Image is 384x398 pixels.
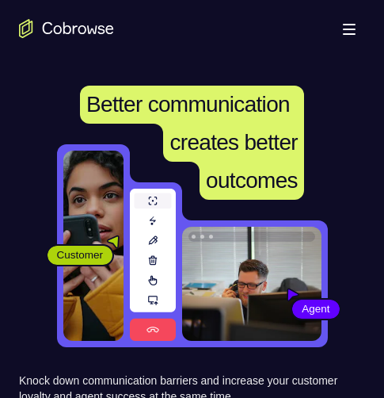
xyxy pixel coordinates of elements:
span: Better communication [86,92,290,117]
span: creates better [169,130,297,155]
img: A customer support agent talking on the phone [182,227,321,341]
a: Go to the home page [19,19,114,38]
img: A customer holding their phone [63,151,124,341]
img: A series of tools used in co-browsing sessions [130,189,176,341]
